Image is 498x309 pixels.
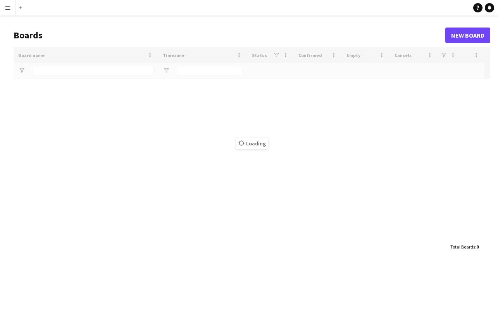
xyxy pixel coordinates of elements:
[14,29,445,41] h1: Boards
[450,239,479,254] div: :
[236,138,268,149] span: Loading
[445,28,490,43] a: New Board
[476,244,479,250] span: 0
[450,244,475,250] span: Total Boards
